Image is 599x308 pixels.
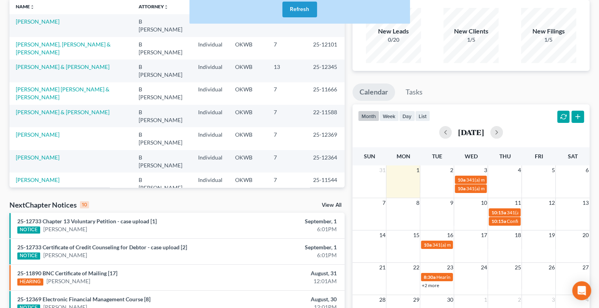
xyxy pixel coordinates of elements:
div: 6:01PM [236,251,337,259]
a: View All [322,202,341,208]
a: 25-12369 Electronic Financial Management Course [8] [17,296,150,302]
td: 7 [267,173,307,195]
span: 28 [378,295,386,304]
div: September, 1 [236,243,337,251]
a: Attorneyunfold_more [139,4,169,9]
span: 19 [547,230,555,240]
span: 10:15a [491,210,506,215]
div: 12:01AM [236,277,337,285]
span: 3 [551,295,555,304]
span: 2 [517,295,521,304]
td: 7 [267,150,307,173]
span: Mon [396,153,410,160]
a: [PERSON_NAME] & [PERSON_NAME] [16,63,109,70]
span: 10a [423,242,431,248]
td: 25-12369 [307,127,345,150]
span: Sat [567,153,577,160]
i: unfold_more [30,5,35,9]
td: OKWB [229,173,267,195]
span: Sun [363,153,375,160]
a: Calendar [352,83,395,101]
a: [PERSON_NAME] [46,277,90,285]
div: September, 1 [236,217,337,225]
div: 10 [80,201,89,208]
td: OKWB [229,150,267,173]
td: B [PERSON_NAME] [132,37,192,59]
span: 10a [457,177,465,183]
td: 25-11666 [307,82,345,105]
td: 7 [267,82,307,105]
button: day [399,111,415,121]
td: Individual [192,82,229,105]
span: 341(a) meeting for [PERSON_NAME] [466,186,542,191]
span: 4 [517,165,521,175]
span: 10a [457,186,465,191]
a: +2 more [421,282,439,288]
div: NOTICE [17,226,40,234]
span: 17 [480,230,488,240]
a: 25-11890 BNC Certificate of Mailing [17] [17,270,117,276]
div: August, 31 [236,269,337,277]
td: 25-11544 [307,173,345,195]
button: Refresh [282,2,317,17]
span: Thu [499,153,510,160]
td: 13 [267,59,307,82]
span: 30 [446,295,454,304]
a: 25-12733 Certificate of Credit Counseling for Debtor - case upload [2] [17,244,187,250]
a: [PERSON_NAME] [16,18,59,25]
span: 13 [582,198,590,208]
span: 24 [480,263,488,272]
td: 7 [267,127,307,150]
span: 341(a) meeting for [PERSON_NAME] [432,242,508,248]
td: 25-12345 [307,59,345,82]
td: Individual [192,173,229,195]
a: [PERSON_NAME] [16,131,59,138]
span: 23 [446,263,454,272]
td: OKWB [229,127,267,150]
span: 31 [378,165,386,175]
span: 7 [381,198,386,208]
div: HEARING [17,278,43,286]
span: 27 [582,263,590,272]
span: 16 [446,230,454,240]
div: NOTICE [17,252,40,260]
div: 1/5 [443,36,499,44]
td: B [PERSON_NAME] [132,105,192,127]
span: 6 [585,165,590,175]
td: B [PERSON_NAME] [132,82,192,105]
span: 8:30a [423,274,435,280]
span: Fri [534,153,543,160]
span: 20 [582,230,590,240]
a: [PERSON_NAME] [16,176,59,183]
td: 25-12101 [307,37,345,59]
div: 1/5 [521,36,576,44]
td: 22-11588 [307,105,345,127]
td: Individual [192,127,229,150]
span: 25 [514,263,521,272]
td: Individual [192,105,229,127]
a: Tasks [399,83,430,101]
button: list [415,111,430,121]
div: Open Intercom Messenger [572,281,591,300]
td: 25-12364 [307,150,345,173]
button: month [358,111,379,121]
a: [PERSON_NAME] [16,154,59,161]
span: 14 [378,230,386,240]
td: B [PERSON_NAME] [132,59,192,82]
span: 12 [547,198,555,208]
span: 2 [449,165,454,175]
span: 10 [480,198,488,208]
td: OKWB [229,37,267,59]
span: Wed [464,153,477,160]
span: Tue [432,153,442,160]
span: 5 [551,165,555,175]
button: week [379,111,399,121]
div: 6:01PM [236,225,337,233]
td: B [PERSON_NAME] [132,150,192,173]
i: unfold_more [164,5,169,9]
span: 1 [415,165,420,175]
span: 21 [378,263,386,272]
td: B [PERSON_NAME] [132,14,192,37]
div: August, 30 [236,295,337,303]
a: Nameunfold_more [16,4,35,9]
